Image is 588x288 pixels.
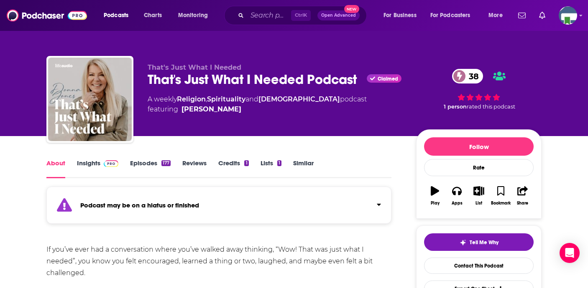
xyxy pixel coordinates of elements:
[261,159,281,178] a: Lists1
[515,8,529,23] a: Show notifications dropdown
[452,69,483,83] a: 38
[206,95,207,103] span: ,
[424,159,534,176] div: Rate
[245,95,258,103] span: and
[424,181,446,211] button: Play
[470,239,499,246] span: Tell Me Why
[277,160,281,166] div: 1
[148,63,241,71] span: That's Just What I Needed
[476,201,482,206] div: List
[104,160,118,167] img: Podchaser Pro
[424,233,534,251] button: tell me why sparkleTell Me Why
[517,201,528,206] div: Share
[291,10,311,21] span: Ctrl K
[344,5,359,13] span: New
[161,160,171,166] div: 177
[483,9,513,22] button: open menu
[218,159,248,178] a: Credits1
[490,181,511,211] button: Bookmark
[512,181,534,211] button: Share
[104,10,128,21] span: Podcasts
[321,13,356,18] span: Open Advanced
[98,9,139,22] button: open menu
[182,104,241,114] a: Donna Jones
[258,95,340,103] a: [DEMOGRAPHIC_DATA]
[560,243,580,263] div: Open Intercom Messenger
[207,95,245,103] a: Spirituality
[148,94,367,114] div: A weekly podcast
[317,10,360,20] button: Open AdvancedNew
[130,159,171,178] a: Episodes177
[536,8,549,23] a: Show notifications dropdown
[460,69,483,83] span: 38
[559,6,577,25] span: Logged in as KCMedia
[138,9,167,22] a: Charts
[172,9,219,22] button: open menu
[177,95,206,103] a: Religion
[378,9,427,22] button: open menu
[431,201,440,206] div: Play
[144,10,162,21] span: Charts
[383,10,417,21] span: For Business
[77,159,118,178] a: InsightsPodchaser Pro
[452,201,463,206] div: Apps
[488,10,503,21] span: More
[446,181,468,211] button: Apps
[178,10,208,21] span: Monitoring
[80,201,199,209] strong: Podcast may be on a hiatus or finished
[424,258,534,274] a: Contact This Podcast
[293,159,314,178] a: Similar
[148,104,367,114] span: featuring
[559,6,577,25] button: Show profile menu
[247,9,291,22] input: Search podcasts, credits, & more...
[244,160,248,166] div: 1
[559,6,577,25] img: User Profile
[7,8,87,23] img: Podchaser - Follow, Share and Rate Podcasts
[491,201,511,206] div: Bookmark
[416,63,542,115] div: 38 1 personrated this podcast
[444,104,467,110] span: 1 person
[378,77,398,81] span: Claimed
[430,10,470,21] span: For Podcasters
[468,181,490,211] button: List
[232,6,375,25] div: Search podcasts, credits, & more...
[46,159,65,178] a: About
[467,104,515,110] span: rated this podcast
[46,192,391,224] section: Click to expand status details
[460,239,466,246] img: tell me why sparkle
[425,9,483,22] button: open menu
[182,159,207,178] a: Reviews
[48,58,132,141] img: That's Just What I Needed Podcast
[424,137,534,156] button: Follow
